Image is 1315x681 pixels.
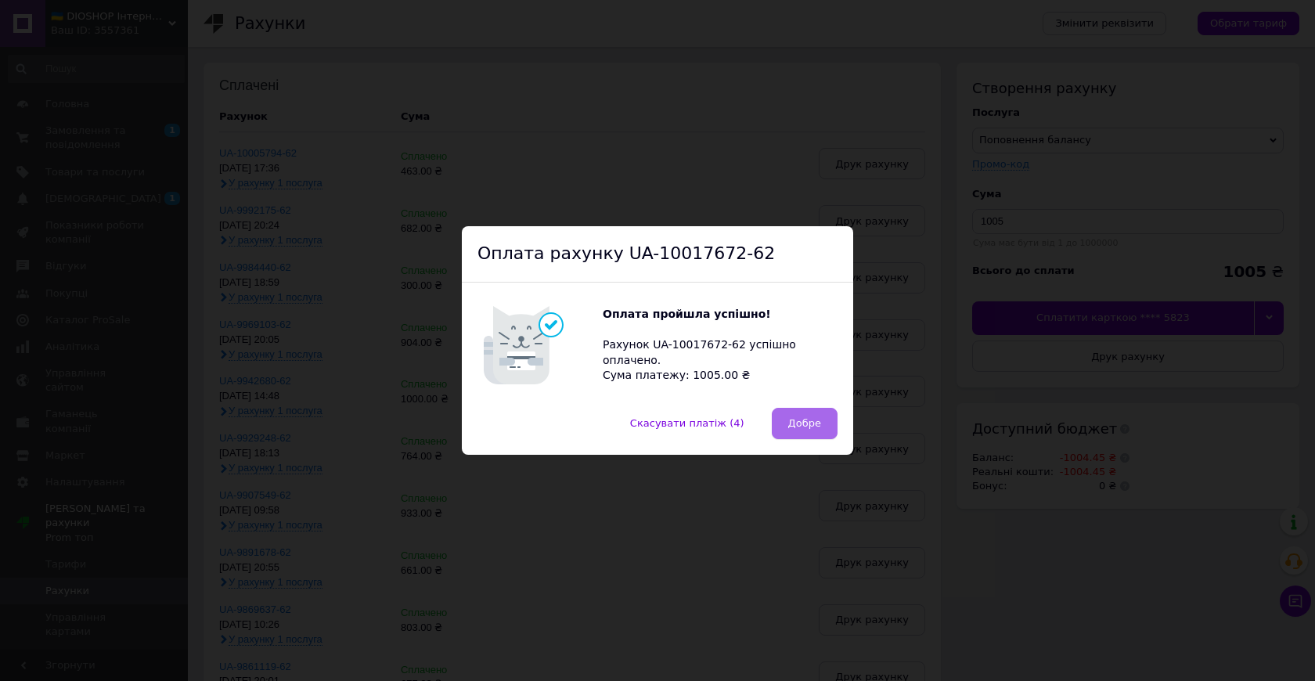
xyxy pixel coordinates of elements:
[772,408,838,439] button: Добре
[614,408,761,439] button: Скасувати платіж (4)
[603,307,838,384] div: Рахунок UA-10017672-62 успішно оплачено. Сума платежу: 1005.00 ₴
[630,417,744,429] span: Скасувати платіж (4)
[788,417,821,429] span: Добре
[477,298,603,392] img: Котик говорить Оплата пройшла успішно!
[603,308,771,320] b: Оплата пройшла успішно!
[462,226,853,283] div: Оплата рахунку UA-10017672-62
